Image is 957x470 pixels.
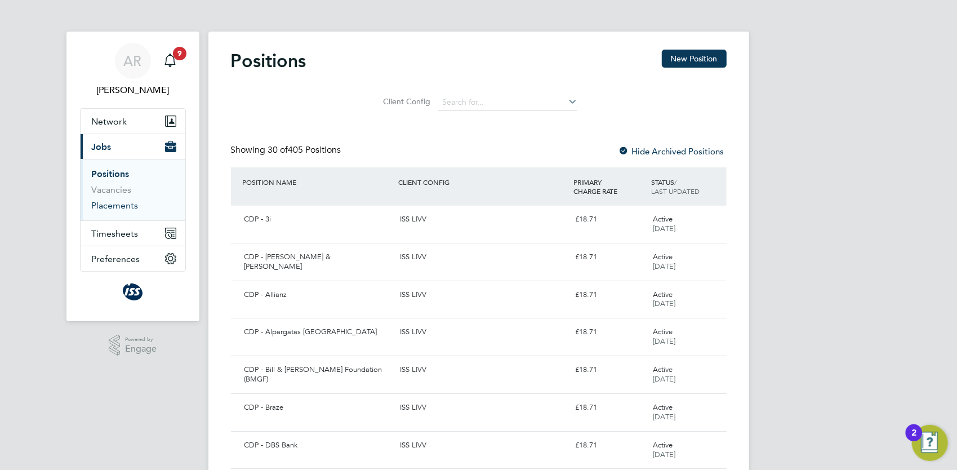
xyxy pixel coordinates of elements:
[648,172,726,201] div: STATUS
[92,116,127,127] span: Network
[80,43,186,97] a: AR[PERSON_NAME]
[653,290,673,299] span: Active
[231,144,344,156] div: Showing
[92,169,130,179] a: Positions
[653,402,673,412] span: Active
[92,141,112,152] span: Jobs
[240,248,395,276] div: CDP - [PERSON_NAME] & [PERSON_NAME]
[653,214,673,224] span: Active
[81,246,185,271] button: Preferences
[571,323,648,342] div: £18.71
[159,43,181,79] a: 9
[571,210,648,229] div: £18.71
[240,172,395,192] div: POSITION NAME
[653,252,673,261] span: Active
[231,50,306,72] h2: Positions
[911,433,916,447] div: 2
[109,335,157,356] a: Powered byEngage
[395,436,571,455] div: ISS LIVV
[92,228,139,239] span: Timesheets
[653,336,675,346] span: [DATE]
[81,159,185,220] div: Jobs
[240,210,395,229] div: CDP - 3i
[571,172,648,201] div: PRIMARY CHARGE RATE
[240,323,395,342] div: CDP - Alpargatas [GEOGRAPHIC_DATA]
[92,184,132,195] a: Vacancies
[395,398,571,417] div: ISS LIVV
[380,96,430,107] label: Client Config
[653,374,675,384] span: [DATE]
[653,327,673,336] span: Active
[124,54,142,68] span: AR
[395,172,571,192] div: CLIENT CONFIG
[268,144,288,156] span: 30 of
[571,248,648,267] div: £18.71
[653,365,673,374] span: Active
[395,361,571,379] div: ISS LIVV
[653,299,675,308] span: [DATE]
[268,144,341,156] span: 405 Positions
[618,146,724,157] label: Hide Archived Positions
[66,32,199,321] nav: Main navigation
[571,436,648,455] div: £18.71
[571,286,648,304] div: £18.71
[81,134,185,159] button: Jobs
[571,398,648,417] div: £18.71
[81,221,185,246] button: Timesheets
[395,210,571,229] div: ISS LIVV
[653,450,675,459] span: [DATE]
[240,286,395,304] div: CDP - Allianz
[240,398,395,417] div: CDP - Braze
[674,178,676,187] span: /
[653,412,675,422] span: [DATE]
[653,224,675,233] span: [DATE]
[80,283,186,301] a: Go to home page
[571,361,648,379] div: £18.71
[438,95,577,110] input: Search for...
[240,436,395,455] div: CDP - DBS Bank
[125,335,157,344] span: Powered by
[122,283,143,301] img: issfs-logo-retina.png
[395,286,571,304] div: ISS LIVV
[240,361,395,389] div: CDP - Bill & [PERSON_NAME] Foundation (BMGF)
[395,248,571,267] div: ISS LIVV
[125,344,157,354] span: Engage
[80,83,186,97] span: Anthony Robinson
[173,47,186,60] span: 9
[653,261,675,271] span: [DATE]
[92,254,140,264] span: Preferences
[653,440,673,450] span: Active
[395,323,571,342] div: ISS LIVV
[651,187,700,196] span: LAST UPDATED
[912,425,948,461] button: Open Resource Center, 2 new notifications
[81,109,185,134] button: Network
[662,50,727,68] button: New Position
[92,200,139,211] a: Placements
